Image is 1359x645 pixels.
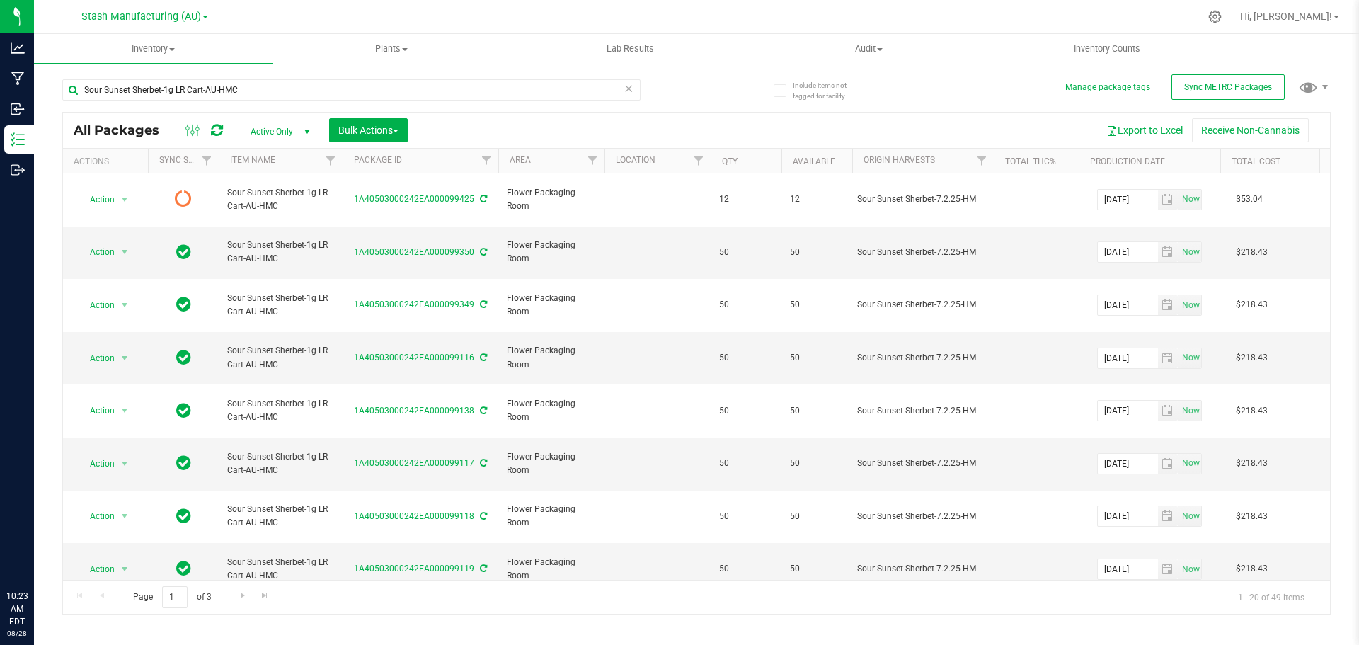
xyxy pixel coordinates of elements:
[478,564,487,573] span: Sync from Compliance System
[6,590,28,628] p: 10:23 AM EDT
[1229,401,1275,421] span: $218.43
[175,189,192,209] span: Pending Sync
[195,149,219,173] a: Filter
[581,149,604,173] a: Filter
[354,564,474,573] a: 1A40503000242EA000099119
[750,42,987,55] span: Audit
[790,298,844,312] span: 50
[227,556,334,583] span: Sour Sunset Sherbet-1g LR Cart-AU-HMC
[1229,189,1270,210] span: $53.04
[176,401,191,421] span: In Sync
[11,41,25,55] inline-svg: Analytics
[475,149,498,173] a: Filter
[227,344,334,371] span: Sour Sunset Sherbet-1g LR Cart-AU-HMC
[1158,506,1179,526] span: select
[719,404,773,418] span: 50
[1097,118,1192,142] button: Export to Excel
[11,163,25,177] inline-svg: Outbound
[790,562,844,576] span: 50
[510,155,531,165] a: Area
[176,506,191,526] span: In Sync
[116,559,134,579] span: select
[1229,506,1275,527] span: $218.43
[1158,401,1179,421] span: select
[1178,348,1201,368] span: select
[790,351,844,365] span: 50
[1158,242,1179,262] span: select
[121,586,223,608] span: Page of 3
[1178,242,1201,262] span: select
[1178,295,1201,315] span: select
[116,190,134,210] span: select
[1229,348,1275,368] span: $218.43
[11,72,25,86] inline-svg: Manufacturing
[227,292,334,319] span: Sour Sunset Sherbet-1g LR Cart-AU-HMC
[478,194,487,204] span: Sync from Compliance System
[74,122,173,138] span: All Packages
[227,186,334,213] span: Sour Sunset Sherbet-1g LR Cart-AU-HMC
[273,42,510,55] span: Plants
[255,586,275,605] a: Go to the last page
[1179,295,1203,316] span: Set Current date
[864,155,935,165] a: Origin Harvests
[354,247,474,257] a: 1A40503000242EA000099350
[857,510,990,523] div: Sour Sunset Sherbet-7.2.25-HM
[790,404,844,418] span: 50
[1229,242,1275,263] span: $218.43
[354,155,402,165] a: Package ID
[1227,586,1316,607] span: 1 - 20 of 49 items
[719,298,773,312] span: 50
[1179,348,1203,368] span: Set Current date
[507,503,596,530] span: Flower Packaging Room
[857,351,990,365] div: Sour Sunset Sherbet-7.2.25-HM
[354,458,474,468] a: 1A40503000242EA000099117
[77,295,115,315] span: Action
[719,562,773,576] span: 50
[81,11,201,23] span: Stash Manufacturing (AU)
[1179,453,1203,474] span: Set Current date
[77,190,115,210] span: Action
[507,344,596,371] span: Flower Packaging Room
[857,246,990,259] div: Sour Sunset Sherbet-7.2.25-HM
[319,149,343,173] a: Filter
[77,559,115,579] span: Action
[354,511,474,521] a: 1A40503000242EA000099118
[1055,42,1159,55] span: Inventory Counts
[719,457,773,470] span: 50
[1206,10,1224,23] div: Manage settings
[687,149,711,173] a: Filter
[11,132,25,147] inline-svg: Inventory
[1184,82,1272,92] span: Sync METRC Packages
[722,156,738,166] a: Qty
[857,457,990,470] div: Sour Sunset Sherbet-7.2.25-HM
[1240,11,1332,22] span: Hi, [PERSON_NAME]!
[227,239,334,266] span: Sour Sunset Sherbet-1g LR Cart-AU-HMC
[790,457,844,470] span: 50
[1179,242,1203,263] span: Set Current date
[587,42,673,55] span: Lab Results
[1179,189,1203,210] span: Set Current date
[478,406,487,416] span: Sync from Compliance System
[507,239,596,266] span: Flower Packaging Room
[116,454,134,474] span: select
[478,511,487,521] span: Sync from Compliance System
[74,156,142,166] div: Actions
[329,118,408,142] button: Bulk Actions
[1178,401,1201,421] span: select
[719,510,773,523] span: 50
[162,586,188,608] input: 1
[624,79,633,98] span: Clear
[354,194,474,204] a: 1A40503000242EA000099425
[176,348,191,367] span: In Sync
[1158,348,1179,368] span: select
[790,246,844,259] span: 50
[719,351,773,365] span: 50
[1229,453,1275,474] span: $218.43
[77,506,115,526] span: Action
[1178,190,1201,210] span: select
[273,34,511,64] a: Plants
[11,102,25,116] inline-svg: Inbound
[62,79,641,101] input: Search Package ID, Item Name, SKU, Lot or Part Number...
[857,404,990,418] div: Sour Sunset Sherbet-7.2.25-HM
[1178,454,1201,474] span: select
